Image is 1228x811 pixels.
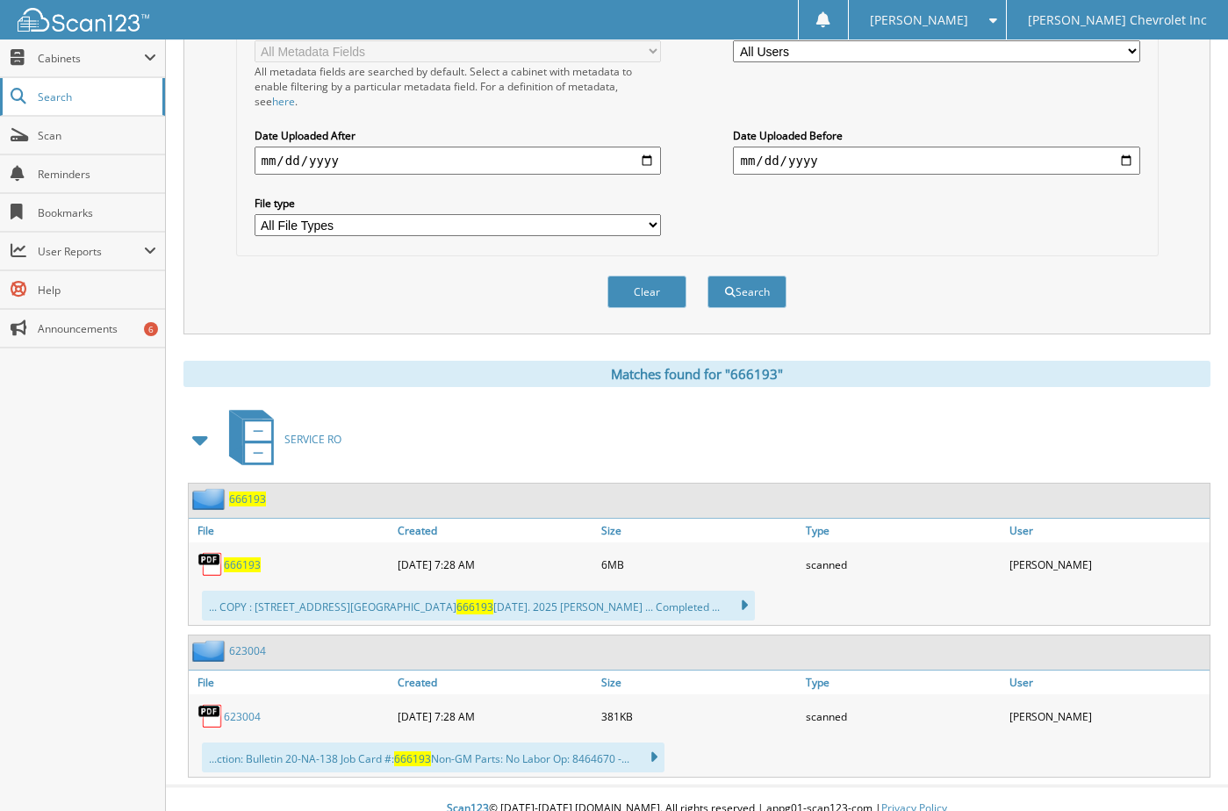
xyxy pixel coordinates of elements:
div: [PERSON_NAME] [1005,547,1210,582]
a: 623004 [229,643,266,658]
label: File type [255,196,661,211]
div: scanned [801,547,1006,582]
span: Reminders [38,167,156,182]
span: Bookmarks [38,205,156,220]
a: 623004 [224,709,261,724]
div: 6MB [597,547,801,582]
div: Matches found for "666193" [183,361,1210,387]
a: File [189,519,393,542]
input: end [733,147,1139,175]
input: start [255,147,661,175]
span: Search [38,90,154,104]
a: User [1005,519,1210,542]
a: Size [597,671,801,694]
img: PDF.png [197,703,224,729]
span: Help [38,283,156,298]
a: here [272,94,295,109]
label: Date Uploaded After [255,128,661,143]
div: [DATE] 7:28 AM [393,547,598,582]
img: folder2.png [192,488,229,510]
div: ...ction: Bulletin 20-NA-138 Job Card #: Non-GM Parts: No Labor Op: 8464670 -... [202,743,664,772]
span: [PERSON_NAME] [870,15,968,25]
a: 666193 [229,492,266,506]
a: 666193 [224,557,261,572]
a: SERVICE RO [219,405,341,474]
div: 381KB [597,699,801,734]
div: All metadata fields are searched by default. Select a cabinet with metadata to enable filtering b... [255,64,661,109]
div: [PERSON_NAME] [1005,699,1210,734]
a: Type [801,671,1006,694]
a: Type [801,519,1006,542]
span: SERVICE RO [284,432,341,447]
a: User [1005,671,1210,694]
span: 666193 [456,599,493,614]
div: [DATE] 7:28 AM [393,699,598,734]
div: ... COPY : [STREET_ADDRESS][GEOGRAPHIC_DATA] [DATE]. 2025 [PERSON_NAME] ... Completed ... [202,591,755,621]
img: folder2.png [192,640,229,662]
button: Search [707,276,786,308]
a: Created [393,671,598,694]
a: Size [597,519,801,542]
span: Scan [38,128,156,143]
iframe: Chat Widget [1140,727,1228,811]
button: Clear [607,276,686,308]
div: scanned [801,699,1006,734]
span: User Reports [38,244,144,259]
div: 6 [144,322,158,336]
span: 666193 [394,751,431,766]
span: [PERSON_NAME] Chevrolet Inc [1028,15,1207,25]
span: Cabinets [38,51,144,66]
span: Announcements [38,321,156,336]
label: Date Uploaded Before [733,128,1139,143]
img: PDF.png [197,551,224,578]
img: scan123-logo-white.svg [18,8,149,32]
a: Created [393,519,598,542]
a: File [189,671,393,694]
